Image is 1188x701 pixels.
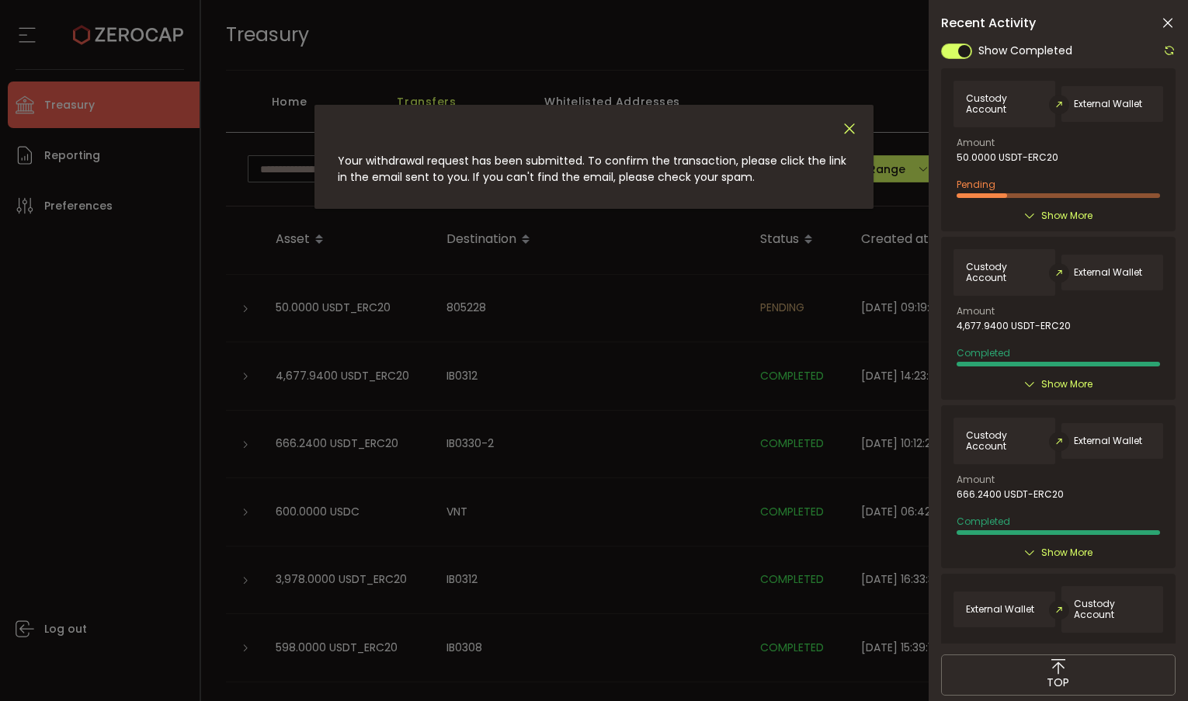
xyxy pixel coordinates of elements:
span: Show More [1041,377,1092,392]
span: Amount [957,644,995,653]
span: External Wallet [1074,99,1142,109]
span: Completed [957,515,1010,528]
iframe: Chat Widget [1110,626,1188,701]
span: Show More [1041,545,1092,560]
span: Completed [957,346,1010,359]
span: 50.0000 USDT-ERC20 [957,152,1058,163]
span: Recent Activity [941,17,1036,29]
span: External Wallet [966,604,1034,615]
span: Your withdrawal request has been submitted. To confirm the transaction, please click the link in ... [338,153,846,185]
span: Custody Account [966,93,1043,115]
span: Amount [957,307,995,316]
button: Close [841,120,858,138]
span: Custody Account [1074,599,1151,620]
div: dialog [314,105,874,209]
span: External Wallet [1074,267,1142,278]
span: Show Completed [978,43,1072,59]
span: Pending [957,178,995,191]
span: External Wallet [1074,436,1142,446]
span: Custody Account [966,430,1043,452]
span: Amount [957,475,995,484]
span: 4,677.9400 USDT-ERC20 [957,321,1071,331]
span: Amount [957,138,995,147]
span: 666.2400 USDT-ERC20 [957,489,1064,500]
span: Show More [1041,208,1092,224]
span: Custody Account [966,262,1043,283]
span: TOP [1047,675,1069,691]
